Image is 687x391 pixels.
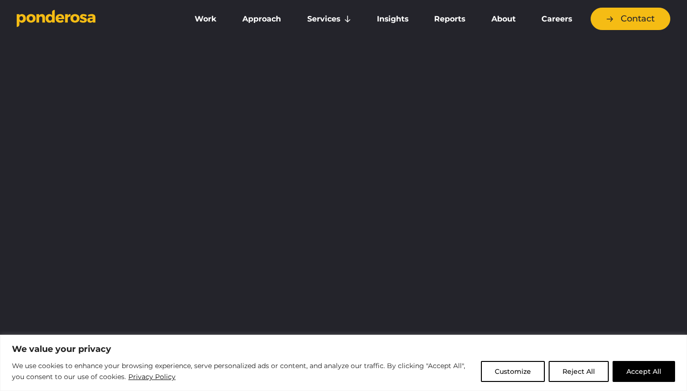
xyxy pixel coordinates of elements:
a: About [480,9,526,29]
a: Reports [423,9,476,29]
a: Privacy Policy [128,371,176,382]
button: Accept All [613,361,675,382]
a: Work [184,9,228,29]
p: We value your privacy [12,343,675,355]
a: Services [296,9,362,29]
a: Go to homepage [17,10,169,29]
a: Insights [366,9,419,29]
a: Contact [591,8,670,30]
a: Careers [531,9,583,29]
a: Approach [231,9,292,29]
button: Customize [481,361,545,382]
button: Reject All [549,361,609,382]
p: We use cookies to enhance your browsing experience, serve personalized ads or content, and analyz... [12,360,474,383]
